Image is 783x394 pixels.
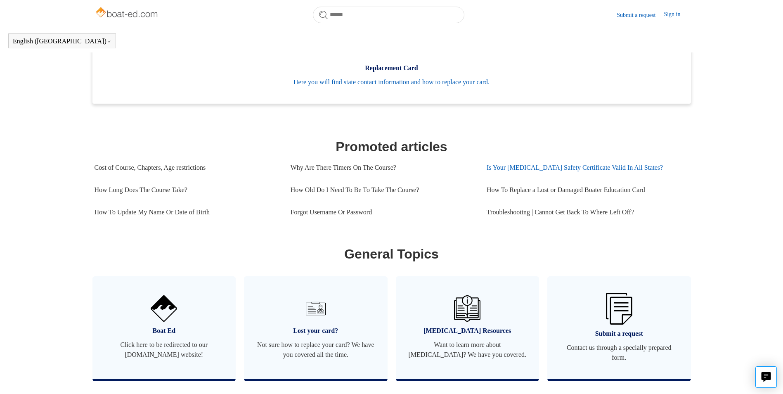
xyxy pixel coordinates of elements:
a: Submit a request [617,11,664,19]
a: Boat Ed Click here to be redirected to our [DOMAIN_NAME] website! [92,276,236,379]
a: How To Replace a Lost or Damaged Boater Education Card [487,179,683,201]
a: Sign in [664,10,688,20]
span: Here you will find state contact information and how to replace your card. [105,77,679,87]
a: Replacement Card Here you will find state contact information and how to replace your card. [92,43,691,104]
a: How To Update My Name Or Date of Birth [95,201,278,223]
span: Submit a request [560,329,679,339]
img: Boat-Ed Help Center home page [95,5,160,21]
a: Lost your card? Not sure how to replace your card? We have you covered all the time. [244,276,388,379]
a: [MEDICAL_DATA] Resources Want to learn more about [MEDICAL_DATA]? We have you covered. [396,276,539,379]
span: Boat Ed [105,326,224,336]
button: Live chat [755,366,777,388]
img: 01HZPCYVT14CG9T703FEE4SFXC [303,295,329,322]
span: Lost your card? [256,326,375,336]
img: 01HZPCYVZMCNPYXCC0DPA2R54M [454,295,480,322]
span: Not sure how to replace your card? We have you covered all the time. [256,340,375,360]
span: Want to learn more about [MEDICAL_DATA]? We have you covered. [408,340,527,360]
button: English ([GEOGRAPHIC_DATA]) [13,38,111,45]
a: Cost of Course, Chapters, Age restrictions [95,157,278,179]
img: 01HZPCYW3NK71669VZTW7XY4G9 [606,293,632,325]
a: Forgot Username Or Password [291,201,474,223]
h1: General Topics [95,244,689,264]
span: Replacement Card [105,63,679,73]
span: Contact us through a specially prepared form. [560,343,679,363]
input: Search [313,7,464,23]
a: Is Your [MEDICAL_DATA] Safety Certificate Valid In All States? [487,157,683,179]
img: 01HZPCYVNCVF44JPJQE4DN11EA [151,295,177,322]
span: Click here to be redirected to our [DOMAIN_NAME] website! [105,340,224,360]
span: [MEDICAL_DATA] Resources [408,326,527,336]
h1: Promoted articles [95,137,689,157]
a: Submit a request Contact us through a specially prepared form. [547,276,691,379]
a: Troubleshooting | Cannot Get Back To Where Left Off? [487,201,683,223]
a: How Long Does The Course Take? [95,179,278,201]
a: How Old Do I Need To Be To Take The Course? [291,179,474,201]
a: Why Are There Timers On The Course? [291,157,474,179]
